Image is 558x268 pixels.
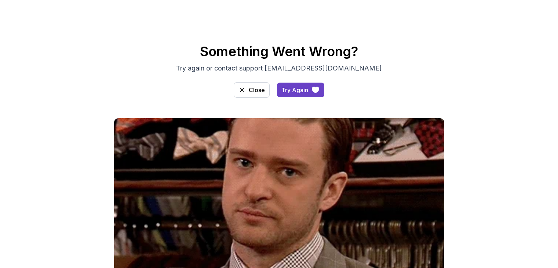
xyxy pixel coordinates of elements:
p: Try again or contact support [EMAIL_ADDRESS][DOMAIN_NAME] [156,63,402,73]
a: access-dashboard [234,82,270,98]
a: access-dashboard [277,83,324,97]
button: Close [234,82,270,98]
div: Close [249,86,265,94]
h2: Something Went Wrong? [22,44,536,59]
button: Try Again [277,83,324,97]
div: Try Again [281,86,308,94]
